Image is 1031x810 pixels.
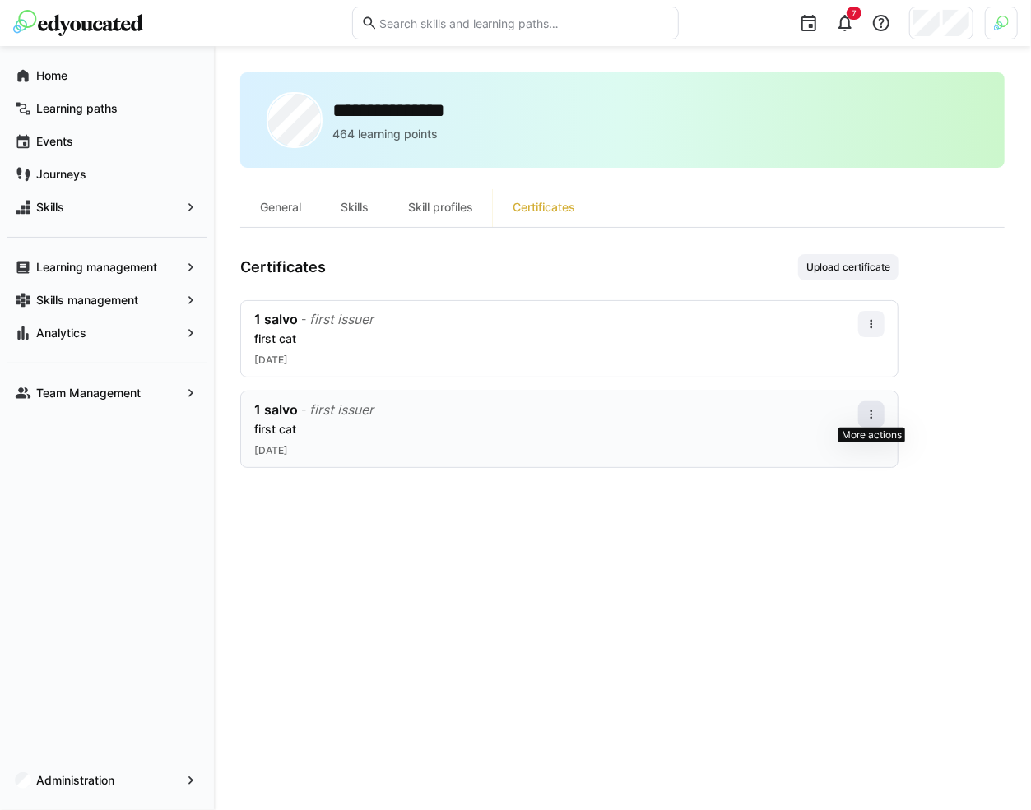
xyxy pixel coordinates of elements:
[254,401,298,418] div: 1 salvo
[301,311,306,327] div: -
[838,428,905,442] div: More actions
[254,311,298,327] div: 1 salvo
[332,126,438,142] p: 464 learning points
[240,258,326,276] h3: Certificates
[240,187,321,227] div: General
[321,187,388,227] div: Skills
[798,254,899,280] button: Upload certificate
[309,311,374,327] div: first issuer
[301,401,306,418] div: -
[254,354,858,367] div: [DATE]
[254,444,858,457] div: [DATE]
[805,261,892,274] span: Upload certificate
[852,8,857,18] span: 7
[254,331,858,347] div: first cat
[378,16,671,30] input: Search skills and learning paths…
[388,187,493,227] div: Skill profiles
[309,401,374,418] div: first issuer
[493,187,595,227] div: Certificates
[254,421,858,437] div: first cat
